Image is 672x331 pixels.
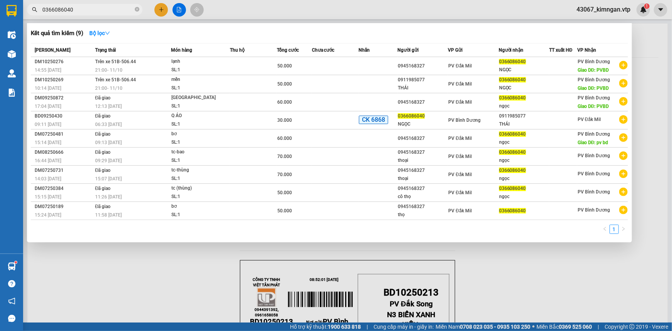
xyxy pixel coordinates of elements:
[8,69,16,77] img: warehouse-icon
[95,122,122,127] span: 06:33 [DATE]
[398,113,425,119] span: 0366086040
[171,156,229,165] div: SL: 1
[135,6,139,13] span: close-circle
[578,189,610,195] span: PV Bình Dương
[15,261,17,264] sup: 1
[171,211,229,219] div: SL: 1
[95,113,111,119] span: Đã giao
[95,186,111,191] span: Đã giao
[8,17,18,37] img: logo
[448,118,481,123] span: PV Bình Dương
[398,76,447,84] div: 0911985077
[95,59,136,64] span: Trên xe 51B-506.44
[171,175,229,183] div: SL: 1
[578,95,610,101] span: PV Bình Dương
[95,204,111,209] span: Đã giao
[8,31,16,39] img: warehouse-icon
[35,166,93,175] div: DM07250731
[499,84,549,92] div: NGỌC
[619,115,628,124] span: plus-circle
[499,193,549,201] div: ngọc
[83,27,116,39] button: Bộ lọcdown
[95,158,122,163] span: 09:29 [DATE]
[171,138,229,147] div: SL: 1
[578,153,610,158] span: PV Bình Dương
[600,225,610,234] li: Previous Page
[277,172,292,177] span: 70.000
[448,154,472,159] span: PV Đắk Mil
[448,208,472,213] span: PV Đắk Mil
[578,117,601,122] span: PV Đắk Mil
[499,186,526,191] span: 0366086040
[35,148,93,156] div: DM08250666
[95,67,122,73] span: 21:00 - 11/10
[95,176,122,181] span: 15:07 [DATE]
[77,54,100,58] span: PV Đắk Song
[619,79,628,87] span: plus-circle
[95,95,111,101] span: Đã giao
[95,194,122,200] span: 11:26 [DATE]
[398,185,447,193] div: 0945168327
[35,158,61,163] span: 16:44 [DATE]
[171,130,229,138] div: bơ
[621,227,626,231] span: right
[398,193,447,201] div: cô thọ
[35,203,93,211] div: DM07250189
[35,58,93,66] div: DM10250276
[35,104,61,109] span: 17:04 [DATE]
[171,166,229,175] div: tc-thùng
[578,131,610,137] span: PV Bình Dương
[35,212,61,218] span: 15:24 [DATE]
[8,315,15,322] span: message
[171,57,229,66] div: lạnh
[499,168,526,173] span: 0366086040
[610,225,618,234] a: 1
[35,112,93,120] div: BD09250430
[619,61,628,69] span: plus-circle
[499,131,526,137] span: 0366086040
[578,86,609,91] span: Giao DĐ: PVBD
[578,59,610,64] span: PV Bình Dương
[578,207,610,213] span: PV Bình Dương
[499,138,549,146] div: ngọc
[277,136,292,141] span: 60.000
[42,5,133,14] input: Tìm tên, số ĐT hoặc mã đơn
[499,208,526,213] span: 0366086040
[135,7,139,12] span: close-circle
[26,54,52,58] span: PV Bình Dương
[277,208,292,213] span: 50.000
[35,176,61,181] span: 14:03 [DATE]
[398,148,447,156] div: 0945168327
[448,172,472,177] span: PV Đắk Mil
[499,47,524,53] span: Người nhận
[171,184,229,193] div: tc (thùng)
[8,89,16,97] img: solution-icon
[398,211,447,219] div: thọ
[77,29,109,35] span: BD10250213
[20,12,62,41] strong: CÔNG TY TNHH [GEOGRAPHIC_DATA] 214 QL13 - P.26 - Q.BÌNH THẠNH - TP HCM 1900888606
[610,225,619,234] li: 1
[499,120,549,128] div: THÁI
[397,47,419,53] span: Người gửi
[499,95,526,101] span: 0366086040
[171,102,229,111] div: SL: 1
[619,188,628,196] span: plus-circle
[499,102,549,110] div: ngọc
[578,67,609,73] span: Giao DĐ: PVBD
[619,225,628,234] button: right
[359,47,370,53] span: Nhãn
[35,67,61,73] span: 14:55 [DATE]
[8,50,16,58] img: warehouse-icon
[619,133,628,142] span: plus-circle
[549,47,573,53] span: TT xuất HĐ
[171,120,229,129] div: SL: 1
[619,151,628,160] span: plus-circle
[359,116,388,124] span: CK 6868
[230,47,245,53] span: Thu hộ
[619,170,628,178] span: plus-circle
[577,47,596,53] span: VP Nhận
[35,94,93,102] div: DM09250872
[398,175,447,183] div: thoại
[499,175,549,183] div: ngọc
[578,104,609,109] span: Giao DĐ: PVBD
